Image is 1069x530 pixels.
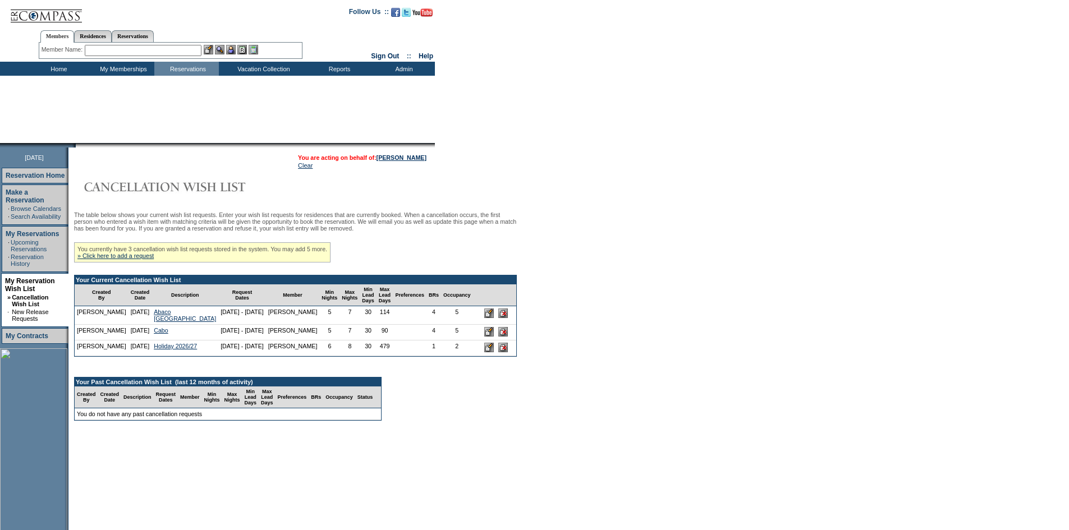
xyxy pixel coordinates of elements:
[154,343,197,349] a: Holiday 2026/27
[360,284,377,306] td: Min Lead Days
[377,340,393,356] td: 479
[8,239,10,252] td: ·
[498,327,508,337] input: Delete this Request
[219,62,306,76] td: Vacation Collection
[377,306,393,325] td: 114
[221,327,264,334] nobr: [DATE] - [DATE]
[393,284,426,306] td: Preferences
[12,308,48,322] a: New Release Requests
[8,254,10,267] td: ·
[11,254,44,267] a: Reservation History
[215,45,224,54] img: View
[276,386,309,408] td: Preferences
[323,386,355,408] td: Occupancy
[76,143,77,148] img: blank.gif
[377,154,426,161] a: [PERSON_NAME]
[6,230,59,238] a: My Reservations
[242,386,259,408] td: Min Lead Days
[441,306,473,325] td: 5
[339,340,360,356] td: 8
[75,306,129,325] td: [PERSON_NAME]
[339,325,360,340] td: 7
[75,275,516,284] td: Your Current Cancellation Wish List
[309,386,323,408] td: BRs
[12,294,48,307] a: Cancellation Wish List
[426,325,441,340] td: 4
[441,284,473,306] td: Occupancy
[204,45,213,54] img: b_edit.gif
[154,386,178,408] td: Request Dates
[259,386,276,408] td: Max Lead Days
[355,386,375,408] td: Status
[75,325,129,340] td: [PERSON_NAME]
[7,294,11,301] b: »
[298,154,426,161] span: You are acting on behalf of:
[226,45,236,54] img: Impersonate
[221,308,264,315] nobr: [DATE] - [DATE]
[6,172,65,179] a: Reservation Home
[426,284,441,306] td: BRs
[40,30,75,43] a: Members
[402,8,411,17] img: Follow us on Twitter
[8,205,10,212] td: ·
[498,343,508,352] input: Delete this Request
[349,7,389,20] td: Follow Us ::
[5,277,55,293] a: My Reservation Wish List
[90,62,154,76] td: My Memberships
[484,308,494,318] input: Edit this Request
[11,213,61,220] a: Search Availability
[75,284,129,306] td: Created By
[74,242,331,262] div: You currently have 3 cancellation wish list requests stored in the system. You may add 5 more.
[129,325,152,340] td: [DATE]
[154,308,216,322] a: Abaco [GEOGRAPHIC_DATA]
[319,340,339,356] td: 6
[222,386,242,408] td: Max Nights
[360,306,377,325] td: 30
[218,284,266,306] td: Request Dates
[237,45,247,54] img: Reservations
[74,176,299,198] img: Cancellation Wish List
[75,386,98,408] td: Created By
[121,386,154,408] td: Description
[339,306,360,325] td: 7
[154,327,168,334] a: Cabo
[77,252,154,259] a: » Click here to add a request
[25,62,90,76] td: Home
[11,205,61,212] a: Browse Calendars
[178,386,202,408] td: Member
[11,239,47,252] a: Upcoming Reservations
[74,211,517,434] div: The table below shows your current wish list requests. Enter your wish list requests for residenc...
[129,306,152,325] td: [DATE]
[391,11,400,18] a: Become our fan on Facebook
[370,62,435,76] td: Admin
[154,62,219,76] td: Reservations
[319,306,339,325] td: 5
[371,52,399,60] a: Sign Out
[8,213,10,220] td: ·
[25,154,44,161] span: [DATE]
[319,284,339,306] td: Min Nights
[426,340,441,356] td: 1
[306,62,370,76] td: Reports
[7,308,11,322] td: ·
[266,284,320,306] td: Member
[426,306,441,325] td: 4
[391,8,400,17] img: Become our fan on Facebook
[75,408,381,420] td: You do not have any past cancellation requests
[98,386,122,408] td: Created Date
[6,332,48,340] a: My Contracts
[339,284,360,306] td: Max Nights
[319,325,339,340] td: 5
[377,325,393,340] td: 90
[441,340,473,356] td: 2
[75,377,381,386] td: Your Past Cancellation Wish List (last 12 months of activity)
[249,45,258,54] img: b_calculator.gif
[72,143,76,148] img: promoShadowLeftCorner.gif
[402,11,411,18] a: Follow us on Twitter
[221,343,264,349] nobr: [DATE] - [DATE]
[419,52,433,60] a: Help
[202,386,222,408] td: Min Nights
[441,325,473,340] td: 5
[129,284,152,306] td: Created Date
[266,340,320,356] td: [PERSON_NAME]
